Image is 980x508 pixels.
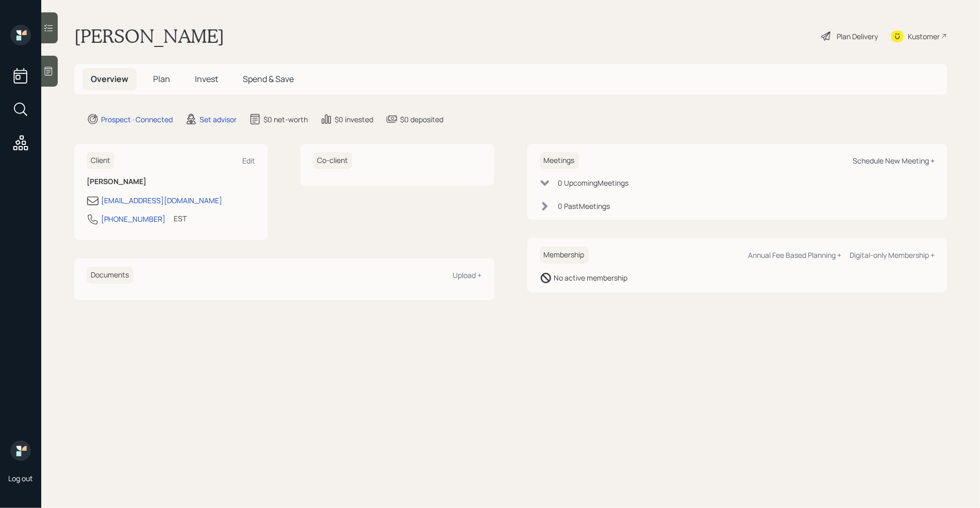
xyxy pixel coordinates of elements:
[195,73,218,85] span: Invest
[243,73,294,85] span: Spend & Save
[540,247,589,264] h6: Membership
[10,440,31,461] img: retirable_logo.png
[453,270,482,280] div: Upload +
[101,114,173,125] div: Prospect · Connected
[101,214,165,224] div: [PHONE_NUMBER]
[748,250,841,260] div: Annual Fee Based Planning +
[74,25,224,47] h1: [PERSON_NAME]
[554,272,628,283] div: No active membership
[8,473,33,483] div: Log out
[850,250,935,260] div: Digital-only Membership +
[400,114,443,125] div: $0 deposited
[263,114,308,125] div: $0 net-worth
[558,201,610,211] div: 0 Past Meeting s
[87,267,133,284] h6: Documents
[335,114,373,125] div: $0 invested
[87,152,114,169] h6: Client
[101,195,222,206] div: [EMAIL_ADDRESS][DOMAIN_NAME]
[908,31,940,42] div: Kustomer
[87,177,255,186] h6: [PERSON_NAME]
[853,156,935,166] div: Schedule New Meeting +
[153,73,170,85] span: Plan
[540,152,579,169] h6: Meetings
[174,213,187,224] div: EST
[558,177,629,188] div: 0 Upcoming Meeting s
[91,73,128,85] span: Overview
[242,156,255,166] div: Edit
[313,152,352,169] h6: Co-client
[837,31,878,42] div: Plan Delivery
[200,114,237,125] div: Set advisor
